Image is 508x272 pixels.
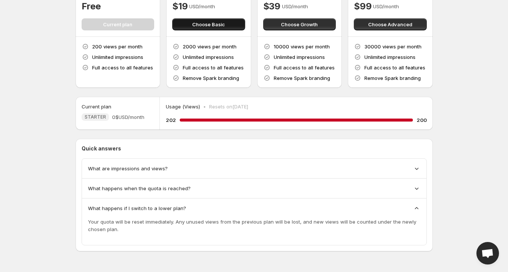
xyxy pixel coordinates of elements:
p: 2000 views per month [183,43,237,50]
button: Choose Basic [172,18,245,30]
p: USD/month [282,3,308,10]
span: Choose Advanced [368,21,412,28]
span: 0$ USD/month [112,113,144,121]
p: Unlimited impressions [183,53,234,61]
p: • [203,103,206,110]
p: Full access to all features [183,64,244,71]
p: Quick answers [82,145,427,152]
p: Your quota will be reset immediately. Any unused views from the previous plan will be lost, and n... [88,218,420,233]
p: Resets on [DATE] [209,103,248,110]
p: Full access to all features [364,64,425,71]
button: Choose Advanced [354,18,427,30]
p: Remove Spark branding [364,74,421,82]
p: Unlimited impressions [364,53,415,61]
h4: $99 [354,0,372,12]
p: USD/month [189,3,215,10]
p: Full access to all features [92,64,153,71]
p: 200 views per month [92,43,143,50]
span: What are impressions and views? [88,165,168,172]
p: Full access to all features [274,64,335,71]
a: Open chat [476,242,499,264]
h4: $19 [172,0,188,12]
h5: 200 [417,116,427,124]
button: Choose Growth [263,18,336,30]
span: Choose Basic [192,21,225,28]
p: Remove Spark branding [274,74,330,82]
span: What happens if I switch to a lower plan? [88,204,186,212]
h4: Free [82,0,101,12]
h5: Current plan [82,103,111,110]
span: STARTER [85,114,106,120]
p: 30000 views per month [364,43,422,50]
p: Remove Spark branding [183,74,239,82]
span: What happens when the quota is reached? [88,185,191,192]
p: 10000 views per month [274,43,330,50]
p: Usage (Views) [166,103,200,110]
p: Unlimited impressions [274,53,325,61]
h4: $39 [263,0,281,12]
p: USD/month [373,3,399,10]
h5: 202 [166,116,176,124]
span: Choose Growth [281,21,318,28]
p: Unlimited impressions [92,53,143,61]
